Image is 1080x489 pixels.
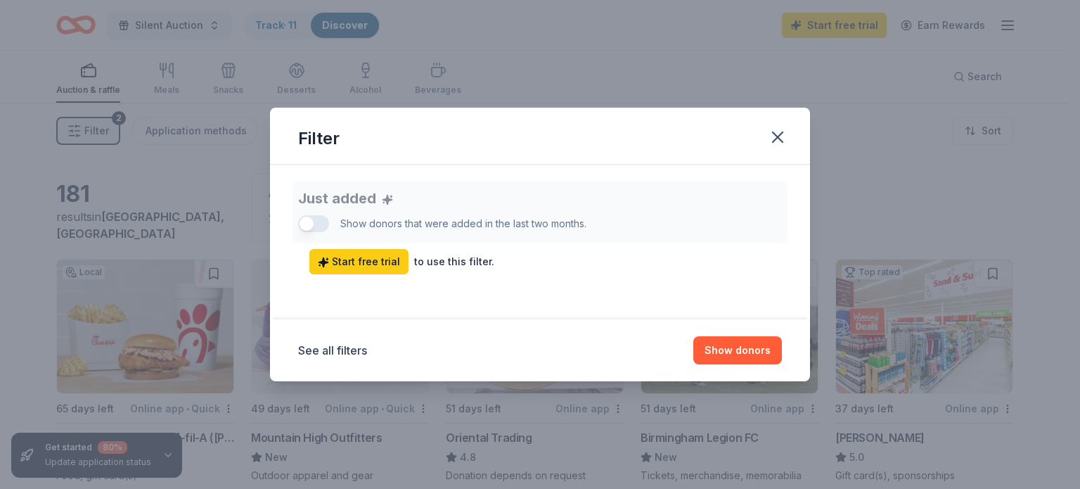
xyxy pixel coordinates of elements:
[414,253,494,270] div: to use this filter.
[298,127,340,150] div: Filter
[309,249,409,274] a: Start free trial
[318,253,400,270] span: Start free trial
[693,336,782,364] button: Show donors
[298,342,367,359] button: See all filters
